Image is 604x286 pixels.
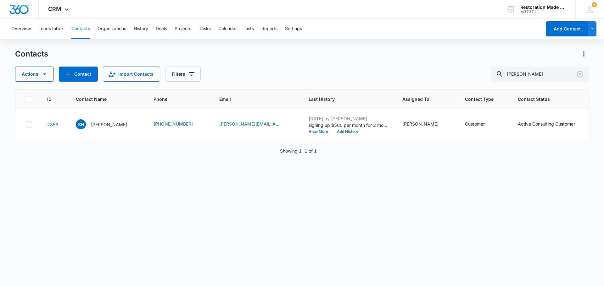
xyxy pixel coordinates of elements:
a: Navigate to contact details page for Sarah Huff [47,122,59,127]
div: Customer [465,121,485,127]
button: Calendar [218,19,237,39]
button: Settings [285,19,302,39]
button: Import Contacts [103,67,160,82]
div: account name [520,5,566,10]
span: Last History [309,96,378,102]
button: Actions [579,49,589,59]
button: Reports [261,19,277,39]
button: View More [309,130,333,133]
span: Email [219,96,284,102]
button: History [134,19,148,39]
div: Active Consulting Customer [518,121,575,127]
div: [PERSON_NAME] [402,121,439,127]
button: Add Contact [59,67,98,82]
button: Tasks [199,19,211,39]
button: Actions [15,67,54,82]
div: account id [520,10,566,14]
div: Email - shuff@cutanddryresto.com - Select to Edit Field [219,121,294,128]
div: Assigned To - Gregg Sargent - Select to Edit Field [402,121,450,128]
div: Contact Status - Active Consulting Customer - Select to Edit Field [518,121,586,128]
input: Search Contacts [491,67,589,82]
a: [PERSON_NAME][EMAIL_ADDRESS][DOMAIN_NAME] [219,121,282,127]
button: Add Contact [546,21,588,36]
div: Phone - (330) 805-2770 - Select to Edit Field [154,121,204,128]
div: Contact Type - Customer - Select to Edit Field [465,121,496,128]
div: Contact Name - Sarah Huff - Select to Edit Field [76,119,138,129]
button: Deals [156,19,167,39]
span: CRM [48,6,61,12]
button: Add History [333,130,363,133]
p: [PERSON_NAME] [91,121,127,128]
a: [PHONE_NUMBER] [154,121,193,127]
button: Clear [575,69,585,79]
span: Contact Status [518,96,577,102]
span: ID [47,96,52,102]
p: Showing 1-1 of 1 [280,148,317,154]
span: 6 [592,2,597,7]
span: Phone [154,96,195,102]
button: Overview [11,19,31,39]
button: Organizations [98,19,126,39]
div: notifications count [592,2,597,7]
button: Filters [165,67,201,82]
span: Contact Type [465,96,494,102]
button: Projects [175,19,191,39]
button: Lists [244,19,254,39]
p: [DATE] by [PERSON_NAME] [309,115,387,122]
p: signing up $500 per month for 2 months then $1000 [309,122,387,128]
button: Contacts [71,19,90,39]
button: Leads Inbox [38,19,64,39]
span: Assigned To [402,96,441,102]
h1: Contacts [15,49,48,59]
span: SH [76,119,86,129]
span: Contact Name [76,96,129,102]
